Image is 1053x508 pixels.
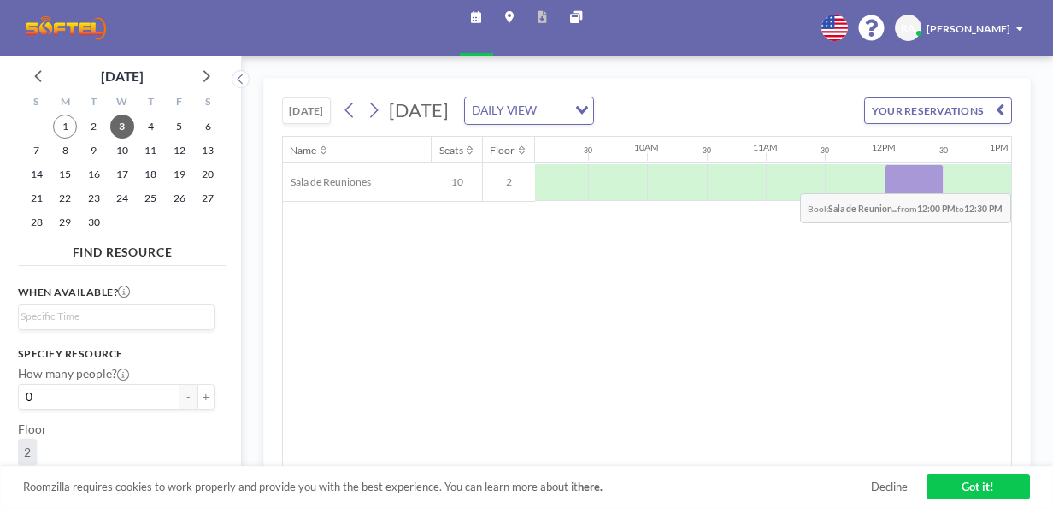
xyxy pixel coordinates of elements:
div: Search for option [19,305,215,328]
span: DAILY VIEW [468,101,539,121]
span: Tuesday, September 2, 2025 [82,115,106,139]
div: 30 [584,146,592,156]
span: Sunday, September 7, 2025 [25,139,49,162]
div: Floor [490,144,515,157]
button: - [179,384,197,409]
span: Book from to [800,193,1011,223]
h4: FIND RESOURCE [18,239,226,259]
h3: Specify resource [18,347,215,360]
div: 30 [821,146,829,156]
b: 12:30 PM [964,204,1003,214]
span: Monday, September 15, 2025 [53,162,77,186]
span: Tuesday, September 23, 2025 [82,186,106,210]
b: 12:00 PM [917,204,956,214]
span: Roomzilla requires cookies to work properly and provide you with the best experience. You can lea... [23,480,871,493]
span: Friday, September 19, 2025 [168,162,191,186]
span: Tuesday, September 16, 2025 [82,162,106,186]
div: Search for option [465,97,593,124]
span: Tuesday, September 30, 2025 [82,210,106,234]
div: W [108,92,136,115]
a: here. [578,480,603,493]
span: Wednesday, September 24, 2025 [110,186,134,210]
div: F [165,92,193,115]
input: Search for option [541,101,565,121]
div: 1PM [990,142,1009,153]
button: YOUR RESERVATIONS [864,97,1012,124]
span: 10 [432,175,483,188]
span: [PERSON_NAME] [927,22,1010,35]
label: Floor [18,422,47,436]
img: organization-logo [24,13,108,43]
div: S [194,92,222,115]
div: 30 [703,146,711,156]
span: Monday, September 22, 2025 [53,186,77,210]
span: Thursday, September 11, 2025 [138,139,162,162]
span: Sunday, September 14, 2025 [25,162,49,186]
span: Thursday, September 4, 2025 [138,115,162,139]
span: [DATE] [389,99,449,121]
span: Monday, September 1, 2025 [53,115,77,139]
span: 2 [24,445,31,459]
span: Sala de Reuniones [283,175,371,188]
button: + [197,384,215,409]
span: Friday, September 26, 2025 [168,186,191,210]
span: Saturday, September 20, 2025 [196,162,220,186]
div: M [50,92,79,115]
div: [DATE] [101,64,144,88]
span: RA [901,21,915,34]
div: T [137,92,165,115]
span: Wednesday, September 3, 2025 [110,115,134,139]
b: Sala de Reunion... [828,204,897,214]
button: [DATE] [282,97,330,124]
div: 11AM [753,142,778,153]
label: How many people? [18,366,129,381]
div: 12PM [872,142,896,153]
span: Sunday, September 21, 2025 [25,186,49,210]
span: Saturday, September 27, 2025 [196,186,220,210]
div: 10AM [634,142,659,153]
div: Name [290,144,316,157]
div: S [22,92,50,115]
span: 2 [483,175,535,188]
span: Wednesday, September 17, 2025 [110,162,134,186]
span: Sunday, September 28, 2025 [25,210,49,234]
a: Decline [871,480,908,493]
span: Wednesday, September 10, 2025 [110,139,134,162]
div: Seats [439,144,463,157]
span: Monday, September 8, 2025 [53,139,77,162]
div: T [79,92,108,115]
span: Thursday, September 18, 2025 [138,162,162,186]
input: Search for option [21,309,205,325]
span: Friday, September 12, 2025 [168,139,191,162]
span: Saturday, September 13, 2025 [196,139,220,162]
a: Got it! [927,474,1030,499]
span: Friday, September 5, 2025 [168,115,191,139]
span: Monday, September 29, 2025 [53,210,77,234]
span: Tuesday, September 9, 2025 [82,139,106,162]
div: 30 [939,146,948,156]
span: Saturday, September 6, 2025 [196,115,220,139]
span: Thursday, September 25, 2025 [138,186,162,210]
